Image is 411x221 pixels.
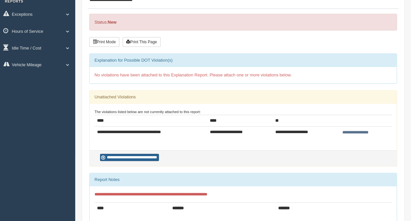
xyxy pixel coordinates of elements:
div: Report Notes [90,173,397,186]
button: Print Mode [89,37,119,47]
span: No violations have been attached to this Explanation Report. Please attach one or more violations... [94,72,292,77]
small: The violations listed below are not currently attached to this report: [94,110,201,114]
div: Unattached Violations [90,90,397,104]
strong: New [108,20,116,25]
button: Print This Page [123,37,161,47]
div: Status: [89,14,397,30]
div: Explanation for Possible DOT Violation(s) [90,54,397,67]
